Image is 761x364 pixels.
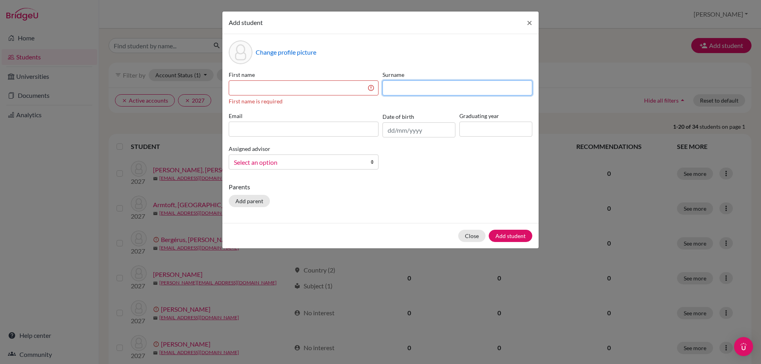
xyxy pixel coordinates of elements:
[382,71,532,79] label: Surname
[382,122,455,137] input: dd/mm/yyyy
[229,71,379,79] label: First name
[229,195,270,207] button: Add parent
[229,182,532,192] p: Parents
[459,112,532,120] label: Graduating year
[734,337,753,356] div: Open Intercom Messenger
[489,230,532,242] button: Add student
[229,145,270,153] label: Assigned advisor
[527,17,532,28] span: ×
[458,230,486,242] button: Close
[229,40,252,64] div: Profile picture
[382,112,414,121] label: Date of birth
[234,157,363,168] span: Select an option
[520,11,539,34] button: Close
[229,19,263,26] span: Add student
[229,112,379,120] label: Email
[229,97,379,105] div: First name is required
